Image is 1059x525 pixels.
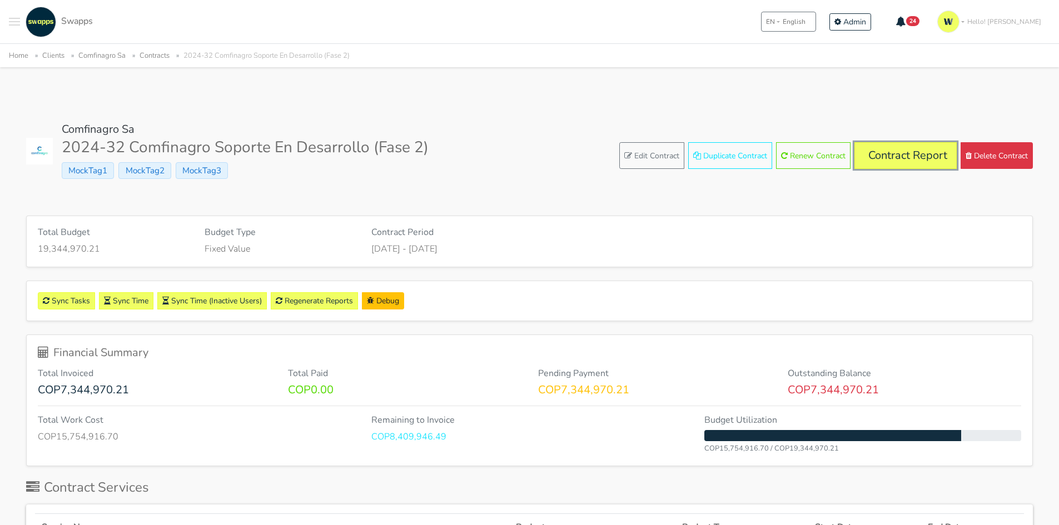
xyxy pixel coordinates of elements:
[26,479,149,496] h2: Contract Services
[371,430,688,443] p: COP8,409,946.49
[62,162,114,179] span: MockTag1
[371,242,688,256] p: [DATE] - [DATE]
[23,7,93,37] a: Swapps
[371,415,688,426] h6: Remaining to Invoice
[371,227,688,238] h6: Contract Period
[288,368,521,379] h6: Total Paid
[205,227,355,238] h6: Budget Type
[176,162,228,179] span: MockTag3
[362,292,404,309] a: Debug
[688,142,772,169] button: Duplicate Contract
[38,242,188,256] p: 19,344,970.21
[538,383,772,397] p: COP7,344,970.21
[26,7,56,37] img: swapps-linkedin-v2.jpg
[788,383,1021,397] p: COP7,344,970.21
[854,142,957,169] a: Contract Report
[99,292,153,309] a: Sync Time
[38,227,188,238] h6: Total Budget
[619,142,684,169] a: Edit Contract
[933,6,1050,37] a: Hello! [PERSON_NAME]
[38,346,1021,359] h5: Financial Summary
[538,368,772,379] h6: Pending Payment
[843,17,866,27] span: Admin
[961,142,1033,169] button: Delete Contract
[9,7,20,37] button: Toggle navigation menu
[205,242,355,256] p: Fixed Value
[967,17,1041,27] span: Hello! [PERSON_NAME]
[38,430,355,443] p: COP15,754,916.70
[61,15,93,27] span: Swapps
[889,12,927,31] button: 24
[288,383,521,397] p: COP0.00
[704,443,839,453] small: COP15,754,916.70 / COP19,344,970.21
[776,142,851,169] button: Renew Contract
[38,383,271,397] p: COP7,344,970.21
[38,368,271,379] h6: Total Invoiced
[761,12,816,32] button: ENEnglish
[271,292,358,309] a: Regenerate Reports
[42,51,64,61] a: Clients
[26,138,53,164] img: Comfinagro Sa
[788,368,1021,379] h6: Outstanding Balance
[829,13,871,31] a: Admin
[906,16,919,26] span: 24
[172,49,350,62] li: 2024-32 Comfinagro Soporte En Desarrollo (Fase 2)
[704,415,1021,426] h6: Budget Utilization
[118,162,171,179] span: MockTag2
[157,292,267,309] button: Sync Time (Inactive Users)
[9,51,28,61] a: Home
[62,138,429,157] h1: 2024-32 Comfinagro Soporte En Desarrollo (Fase 2)
[38,292,95,309] a: Sync Tasks
[78,51,126,61] a: Comfinagro Sa
[783,17,806,27] span: English
[937,11,959,33] img: isotipo-3-3e143c57.png
[38,415,355,426] h6: Total Work Cost
[140,51,170,61] a: Contracts
[62,122,135,137] a: Comfinagro Sa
